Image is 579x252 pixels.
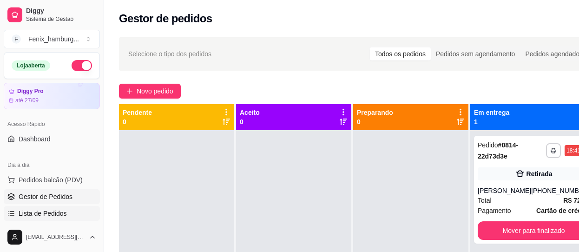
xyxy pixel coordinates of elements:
[17,88,44,95] article: Diggy Pro
[474,108,509,117] p: Em entrega
[12,34,21,44] span: F
[526,169,553,179] div: Retirada
[123,108,152,117] p: Pendente
[119,84,181,99] button: Novo pedido
[4,206,100,221] a: Lista de Pedidos
[4,83,100,109] a: Diggy Proaté 27/09
[474,117,509,126] p: 1
[123,117,152,126] p: 0
[128,49,211,59] span: Selecione o tipo dos pedidos
[357,108,393,117] p: Preparando
[431,47,520,60] div: Pedidos sem agendamento
[240,117,260,126] p: 0
[4,4,100,26] a: DiggySistema de Gestão
[4,30,100,48] button: Select a team
[4,226,100,248] button: [EMAIL_ADDRESS][DOMAIN_NAME]
[478,141,518,160] strong: # 0814-22d73d3e
[357,117,393,126] p: 0
[370,47,431,60] div: Todos os pedidos
[478,195,492,206] span: Total
[4,132,100,146] a: Dashboard
[119,11,212,26] h2: Gestor de pedidos
[4,117,100,132] div: Acesso Rápido
[4,189,100,204] a: Gestor de Pedidos
[26,15,96,23] span: Sistema de Gestão
[28,34,79,44] div: Fenix_hamburg ...
[26,7,96,15] span: Diggy
[72,60,92,71] button: Alterar Status
[19,134,51,144] span: Dashboard
[4,172,100,187] button: Pedidos balcão (PDV)
[15,97,39,104] article: até 27/09
[26,233,85,241] span: [EMAIL_ADDRESS][DOMAIN_NAME]
[478,141,498,149] span: Pedido
[19,175,83,185] span: Pedidos balcão (PDV)
[478,186,531,195] div: [PERSON_NAME]
[126,88,133,94] span: plus
[19,209,67,218] span: Lista de Pedidos
[19,192,72,201] span: Gestor de Pedidos
[12,60,50,71] div: Loja aberta
[478,206,511,216] span: Pagamento
[240,108,260,117] p: Aceito
[4,158,100,172] div: Dia a dia
[137,86,173,96] span: Novo pedido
